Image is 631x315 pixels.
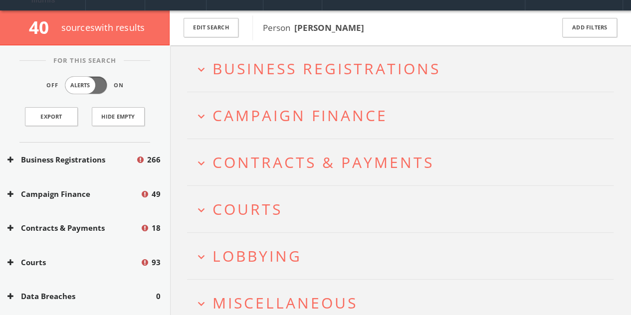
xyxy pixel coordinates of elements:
button: expand_moreBusiness Registrations [195,60,614,77]
span: Courts [212,199,282,219]
button: Contracts & Payments [7,222,140,234]
button: expand_moreCampaign Finance [195,107,614,124]
i: expand_more [195,110,208,123]
span: Contracts & Payments [212,152,434,172]
button: Edit Search [184,18,238,37]
i: expand_more [195,203,208,217]
span: Campaign Finance [212,105,388,126]
button: expand_moreLobbying [195,248,614,264]
button: Data Breaches [7,291,156,302]
i: expand_more [195,63,208,76]
span: Miscellaneous [212,293,358,313]
i: expand_more [195,297,208,311]
button: Add Filters [562,18,617,37]
span: For This Search [46,56,124,66]
span: 266 [147,154,161,165]
span: On [114,81,124,90]
span: 49 [152,188,161,200]
button: Business Registrations [7,154,136,165]
span: 0 [156,291,161,302]
button: expand_moreContracts & Payments [195,154,614,170]
span: Off [46,81,58,90]
span: source s with results [61,21,145,33]
span: 40 [29,15,57,39]
button: Hide Empty [92,107,145,126]
button: Courts [7,257,140,268]
span: Lobbying [212,246,302,266]
span: Business Registrations [212,58,440,79]
i: expand_more [195,250,208,264]
span: 93 [152,257,161,268]
a: Export [25,107,78,126]
span: 18 [152,222,161,234]
b: [PERSON_NAME] [294,22,364,33]
i: expand_more [195,157,208,170]
button: expand_moreCourts [195,201,614,217]
span: Person [263,22,364,33]
button: expand_moreMiscellaneous [195,295,614,311]
button: Campaign Finance [7,188,140,200]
